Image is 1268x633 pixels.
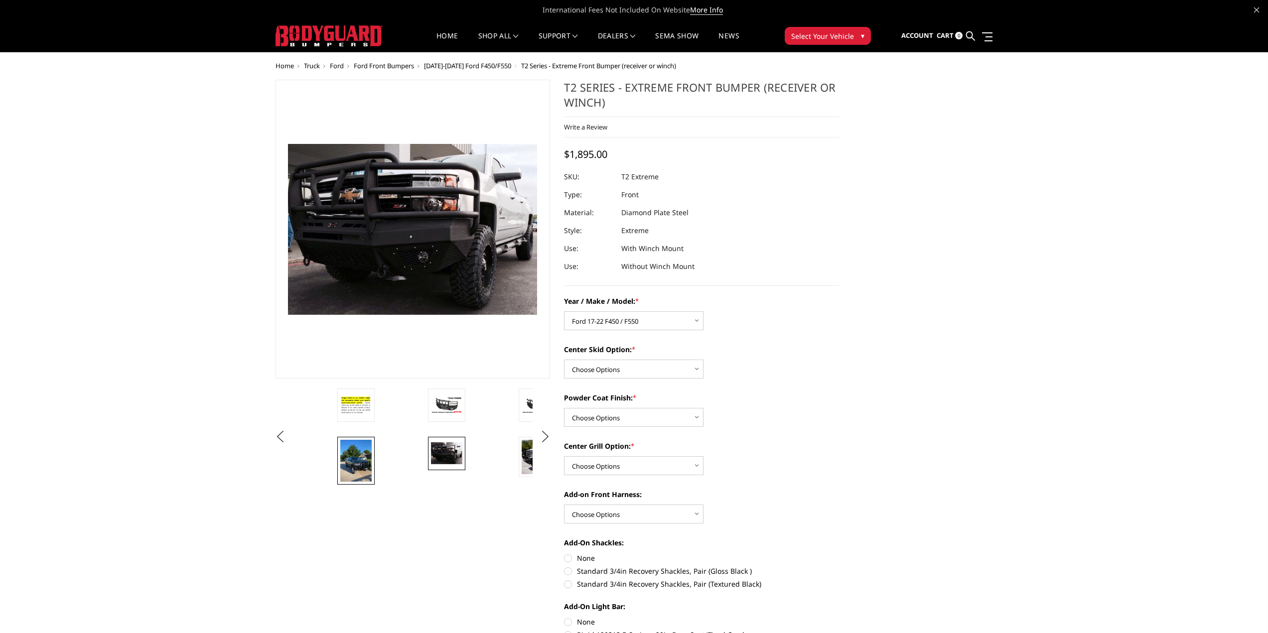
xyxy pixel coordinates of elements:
[564,392,839,403] label: Powder Coat Finish:
[521,61,676,70] span: T2 Series - Extreme Front Bumper (receiver or winch)
[621,168,659,186] dd: T2 Extreme
[304,61,320,70] a: Truck
[539,32,578,52] a: Support
[273,429,288,444] button: Previous
[937,22,963,49] a: Cart 0
[564,441,839,451] label: Center Grill Option:
[276,61,294,70] a: Home
[955,32,963,39] span: 0
[937,31,954,40] span: Cart
[522,440,553,474] img: T2 Series - Extreme Front Bumper (receiver or winch)
[621,186,639,204] dd: Front
[564,186,614,204] dt: Type:
[330,61,344,70] a: Ford
[861,30,864,41] span: ▾
[791,31,854,41] span: Select Your Vehicle
[564,204,614,222] dt: Material:
[690,5,723,15] a: More Info
[354,61,414,70] a: Ford Front Bumpers
[564,168,614,186] dt: SKU:
[340,440,372,482] img: T2 Series - Extreme Front Bumper (receiver or winch)
[655,32,699,52] a: SEMA Show
[436,32,458,52] a: Home
[564,296,839,306] label: Year / Make / Model:
[621,222,649,240] dd: Extreme
[431,396,462,414] img: T2 Series - Extreme Front Bumper (receiver or winch)
[1218,585,1268,633] iframe: Chat Widget
[276,25,383,46] img: BODYGUARD BUMPERS
[564,257,614,275] dt: Use:
[564,553,839,563] label: None
[564,222,614,240] dt: Style:
[340,394,372,416] img: T2 Series - Extreme Front Bumper (receiver or winch)
[431,442,462,464] img: T2 Series - Extreme Front Bumper (receiver or winch)
[564,537,839,548] label: Add-On Shackles:
[276,80,551,379] a: T2 Series - Extreme Front Bumper (receiver or winch)
[564,601,839,612] label: Add-On Light Bar:
[621,240,684,257] dd: With Winch Mount
[478,32,519,52] a: shop all
[718,32,739,52] a: News
[564,80,839,117] h1: T2 Series - Extreme Front Bumper (receiver or winch)
[564,147,607,161] span: $1,895.00
[564,579,839,589] label: Standard 3/4in Recovery Shackles, Pair (Textured Black)
[901,31,933,40] span: Account
[564,240,614,257] dt: Use:
[424,61,511,70] a: [DATE]-[DATE] Ford F450/F550
[564,489,839,500] label: Add-on Front Harness:
[522,396,553,414] img: T2 Series - Extreme Front Bumper (receiver or winch)
[621,257,695,275] dd: Without Winch Mount
[598,32,636,52] a: Dealers
[538,429,553,444] button: Next
[564,617,839,627] label: None
[785,27,871,45] button: Select Your Vehicle
[901,22,933,49] a: Account
[621,204,689,222] dd: Diamond Plate Steel
[564,566,839,576] label: Standard 3/4in Recovery Shackles, Pair (Gloss Black )
[564,123,607,131] a: Write a Review
[564,344,839,355] label: Center Skid Option:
